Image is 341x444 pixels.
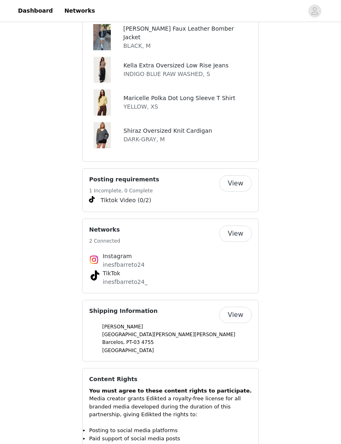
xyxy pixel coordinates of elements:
[103,261,238,269] p: inesfbarreto24
[123,25,252,42] h4: [PERSON_NAME] Faux Leather Bomber Jacket
[94,89,111,116] img: Maricelle Polka Dot Long Sleeve T Shirt
[123,103,236,111] p: YELLOW, XS
[219,225,252,242] button: View
[82,300,259,361] div: Shipping Information
[82,219,259,293] div: Networks
[93,24,111,50] img: Halley Faux Leather Bomber Jacket
[89,307,157,315] h4: Shipping Information
[13,2,58,20] a: Dashboard
[89,175,159,184] h4: Posting requirements
[123,42,252,50] p: BLACK, M
[103,252,238,261] h4: Instagram
[141,339,154,345] span: 4755
[123,135,212,144] p: DARK-GRAY, M
[89,388,252,394] strong: You must agree to these content rights to participate.
[219,307,252,323] button: View
[102,331,252,338] p: [GEOGRAPHIC_DATA][PERSON_NAME][PERSON_NAME]
[126,339,140,345] span: PT-03
[89,187,159,194] h5: 1 Incomplete, 0 Complete
[89,435,252,443] li: Paid support of social media posts
[82,168,259,212] div: Posting requirements
[123,61,229,70] h4: Kella Extra Oversized Low Rise Jeans
[101,196,151,205] span: Tiktok Video (0/2)
[94,57,111,83] img: Kella Extra Oversized Low Rise Jeans
[89,255,99,265] img: Instagram Icon
[102,323,252,330] p: [PERSON_NAME]
[123,70,229,78] p: INDIGO BLUE RAW WASHED, S
[94,122,111,148] img: Shiraz Oversized Knit Cardigan
[59,2,100,20] a: Networks
[123,94,236,103] h4: Maricelle Polka Dot Long Sleeve T Shirt
[89,395,252,419] p: Media creator grants Edikted a royalty-free license for all branded media developed during the du...
[89,426,252,435] li: Posting to social media platforms
[103,278,238,286] p: inesfbarreto24_
[102,347,252,354] p: [GEOGRAPHIC_DATA]
[89,375,137,384] h4: Content Rights
[89,237,120,245] h5: 2 Connected
[89,225,120,234] h4: Networks
[102,339,125,345] span: Barcelos,
[103,269,238,278] h4: TikTok
[311,4,319,18] div: avatar
[123,127,212,135] h4: Shiraz Oversized Knit Cardigan
[219,175,252,192] button: View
